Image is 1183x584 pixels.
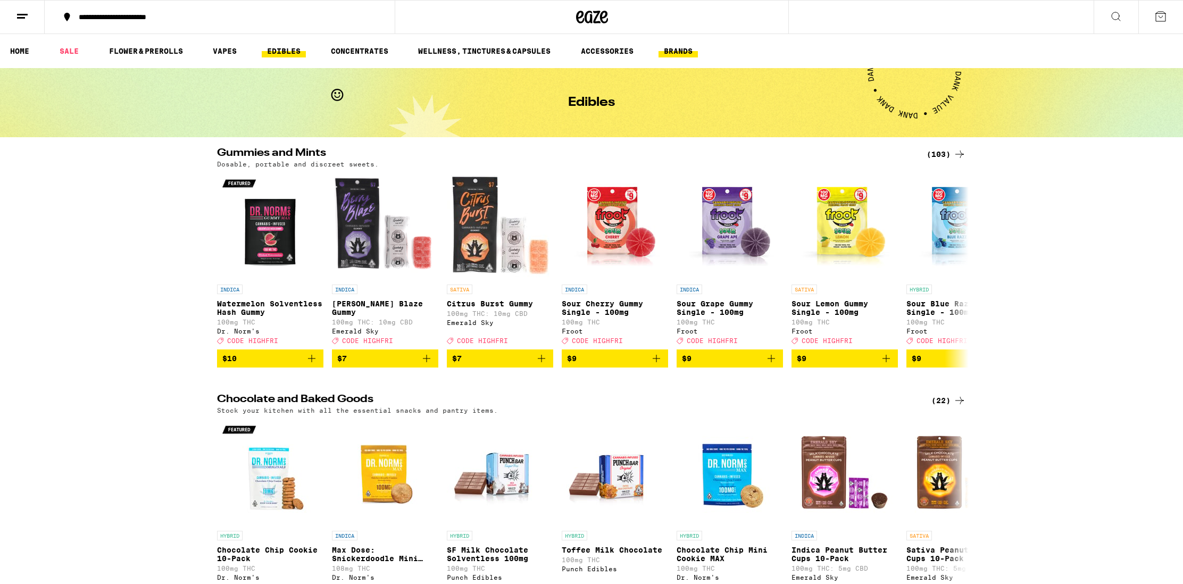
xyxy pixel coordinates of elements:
[332,328,438,335] div: Emerald Sky
[337,354,347,363] span: $7
[568,96,615,109] h1: Edibles
[792,173,898,279] img: Froot - Sour Lemon Gummy Single - 100mg
[562,173,668,349] a: Open page for Sour Cherry Gummy Single - 100mg from Froot
[447,319,553,326] div: Emerald Sky
[562,531,587,540] p: HYBRID
[447,299,553,308] p: Citrus Burst Gummy
[332,285,357,294] p: INDICA
[332,349,438,368] button: Add to bag
[447,173,553,349] a: Open page for Citrus Burst Gummy from Emerald Sky
[217,546,323,563] p: Chocolate Chip Cookie 10-Pack
[677,299,783,316] p: Sour Grape Gummy Single - 100mg
[562,319,668,326] p: 100mg THC
[54,45,84,57] a: SALE
[447,546,553,563] p: SF Milk Chocolate Solventless 100mg
[906,531,932,540] p: SATIVA
[572,337,623,344] span: CODE HIGHFRI
[687,337,738,344] span: CODE HIGHFRI
[217,349,323,368] button: Add to bag
[677,565,783,572] p: 100mg THC
[217,319,323,326] p: 100mg THC
[562,565,668,572] div: Punch Edibles
[677,285,702,294] p: INDICA
[262,45,306,57] a: EDIBLES
[792,574,898,581] div: Emerald Sky
[217,419,323,525] img: Dr. Norm's - Chocolate Chip Cookie 10-Pack
[792,419,898,525] img: Emerald Sky - Indica Peanut Butter Cups 10-Pack
[562,328,668,335] div: Froot
[677,349,783,368] button: Add to bag
[447,349,553,368] button: Add to bag
[217,161,379,168] p: Dosable, portable and discreet sweets.
[677,328,783,335] div: Froot
[927,148,966,161] a: (103)
[217,148,914,161] h2: Gummies and Mints
[562,349,668,368] button: Add to bag
[576,45,639,57] a: ACCESSORIES
[332,419,438,525] img: Dr. Norm's - Max Dose: Snickerdoodle Mini Cookie - Indica
[207,45,242,57] a: VAPES
[906,546,1013,563] p: Sativa Peanut Butter Cups 10-Pack
[682,354,692,363] span: $9
[906,565,1013,572] p: 100mg THC: 5mg CBD
[906,574,1013,581] div: Emerald Sky
[906,349,1013,368] button: Add to bag
[562,285,587,294] p: INDICA
[792,328,898,335] div: Froot
[217,328,323,335] div: Dr. Norm's
[562,419,668,525] img: Punch Edibles - Toffee Milk Chocolate
[217,531,243,540] p: HYBRID
[906,285,932,294] p: HYBRID
[217,407,498,414] p: Stock your kitchen with all the essential snacks and pantry items.
[797,354,806,363] span: $9
[447,310,553,317] p: 100mg THC: 10mg CBD
[447,565,553,572] p: 100mg THC
[677,531,702,540] p: HYBRID
[6,7,77,16] span: Hi. Need any help?
[677,173,783,349] a: Open page for Sour Grape Gummy Single - 100mg from Froot
[447,285,472,294] p: SATIVA
[906,319,1013,326] p: 100mg THC
[659,45,698,57] a: BRANDS
[326,45,394,57] a: CONCENTRATES
[792,349,898,368] button: Add to bag
[332,173,438,279] img: Emerald Sky - Berry Blaze Gummy
[906,299,1013,316] p: Sour Blue Razz Gummy Single - 100mg
[413,45,556,57] a: WELLNESS, TINCTURES & CAPSULES
[447,419,553,525] img: Punch Edibles - SF Milk Chocolate Solventless 100mg
[912,354,921,363] span: $9
[447,173,553,279] img: Emerald Sky - Citrus Burst Gummy
[677,319,783,326] p: 100mg THC
[792,319,898,326] p: 100mg THC
[217,173,323,279] img: Dr. Norm's - Watermelon Solventless Hash Gummy
[792,299,898,316] p: Sour Lemon Gummy Single - 100mg
[562,173,668,279] img: Froot - Sour Cherry Gummy Single - 100mg
[792,546,898,563] p: Indica Peanut Butter Cups 10-Pack
[342,337,393,344] span: CODE HIGHFRI
[217,173,323,349] a: Open page for Watermelon Solventless Hash Gummy from Dr. Norm's
[792,285,817,294] p: SATIVA
[792,565,898,572] p: 100mg THC: 5mg CBD
[217,574,323,581] div: Dr. Norm's
[906,419,1013,525] img: Emerald Sky - Sativa Peanut Butter Cups 10-Pack
[931,394,966,407] a: (22)
[452,354,462,363] span: $7
[802,337,853,344] span: CODE HIGHFRI
[677,574,783,581] div: Dr. Norm's
[917,337,968,344] span: CODE HIGHFRI
[332,546,438,563] p: Max Dose: Snickerdoodle Mini Cookie - Indica
[332,299,438,316] p: [PERSON_NAME] Blaze Gummy
[562,546,668,554] p: Toffee Milk Chocolate
[5,45,35,57] a: HOME
[332,531,357,540] p: INDICA
[332,173,438,349] a: Open page for Berry Blaze Gummy from Emerald Sky
[562,299,668,316] p: Sour Cherry Gummy Single - 100mg
[792,173,898,349] a: Open page for Sour Lemon Gummy Single - 100mg from Froot
[217,394,914,407] h2: Chocolate and Baked Goods
[906,173,1013,279] img: Froot - Sour Blue Razz Gummy Single - 100mg
[567,354,577,363] span: $9
[447,574,553,581] div: Punch Edibles
[332,565,438,572] p: 108mg THC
